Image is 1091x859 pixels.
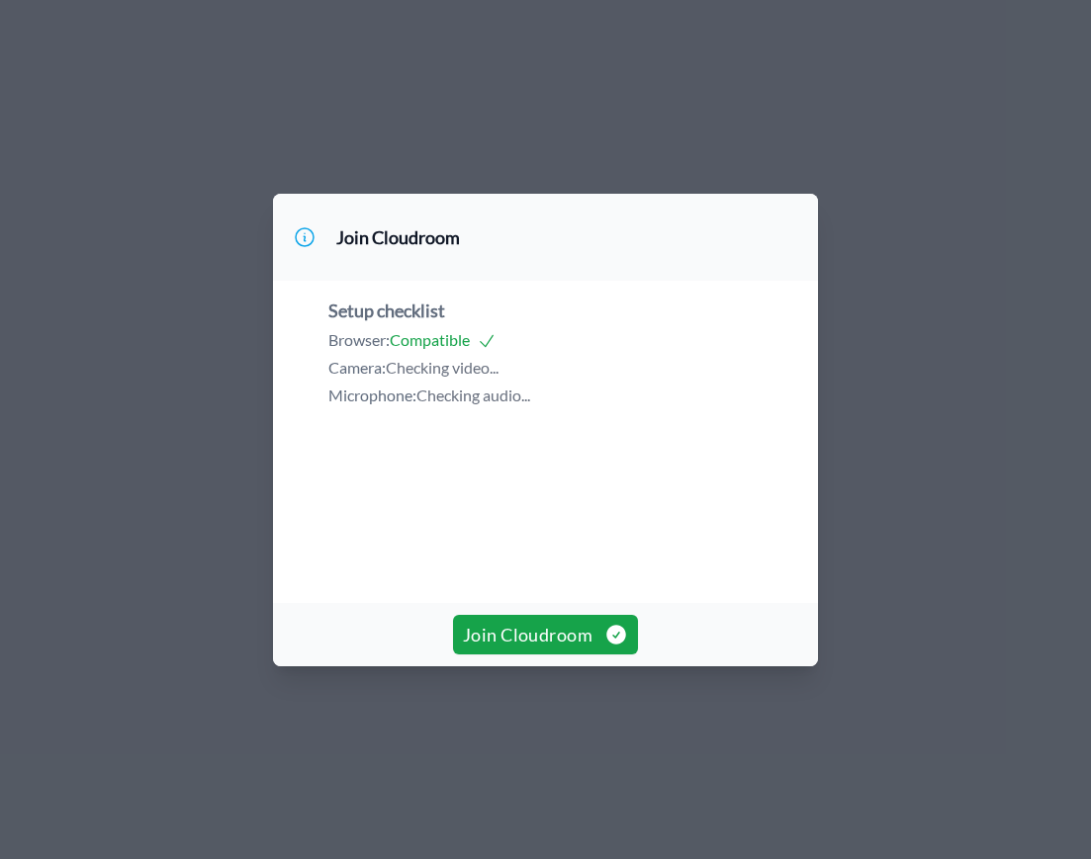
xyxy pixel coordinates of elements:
span: Checking video... [386,358,499,377]
span: Setup checklist [328,300,445,321]
span: Camera: [328,358,386,377]
span: Join Cloudroom [463,621,628,648]
span: Checking audio... [416,386,530,404]
h3: Join Cloudroom [336,225,460,249]
button: Join Cloudroom [453,615,638,654]
span: Microphone: [328,386,416,404]
span: Compatible [390,330,497,349]
span: Browser: [328,330,390,349]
